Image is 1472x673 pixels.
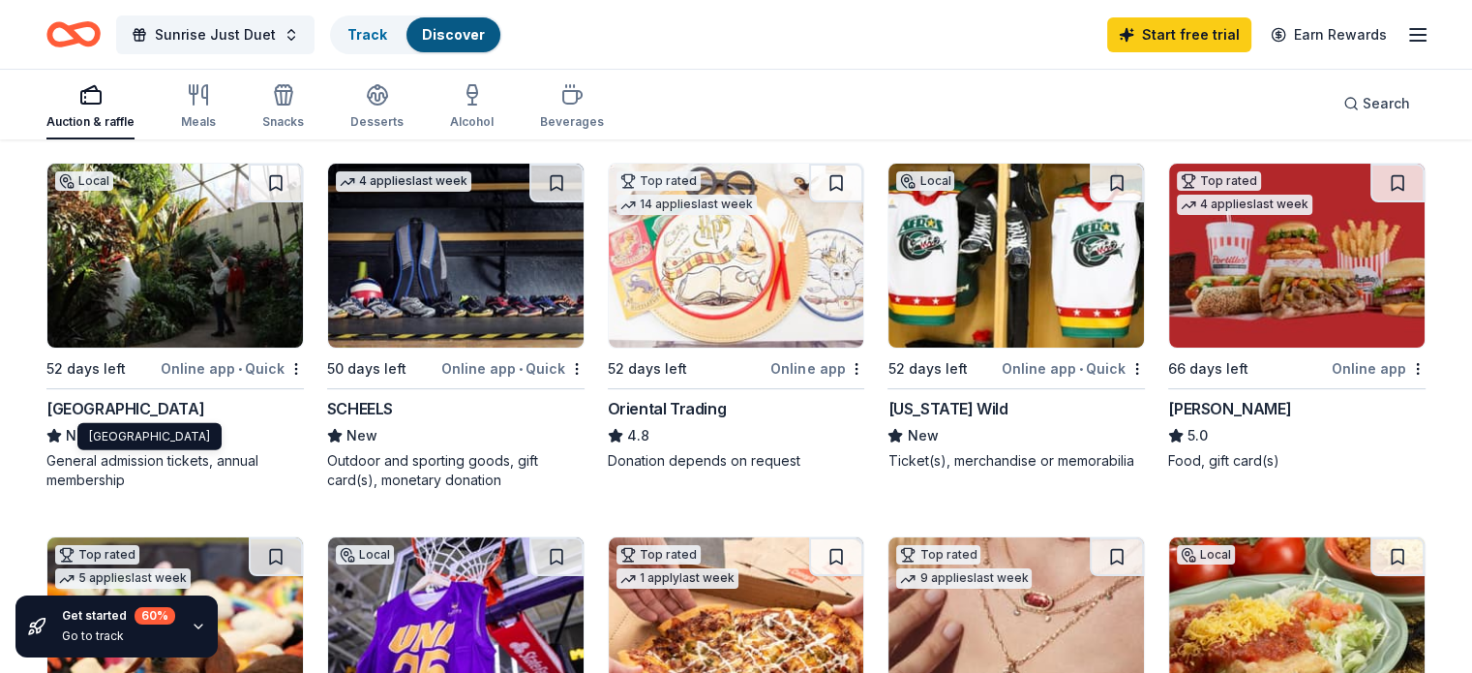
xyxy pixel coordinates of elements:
[327,163,585,490] a: Image for SCHEELS4 applieslast week50 days leftOnline app•QuickSCHEELSNewOutdoor and sporting goo...
[450,114,494,130] div: Alcohol
[336,545,394,565] div: Local
[616,545,701,565] div: Top rated
[116,15,315,54] button: Sunrise Just Duet
[330,15,502,54] button: TrackDiscover
[1332,356,1426,381] div: Online app
[887,357,967,381] div: 52 days left
[161,356,304,381] div: Online app Quick
[55,568,191,589] div: 5 applies last week
[616,171,701,191] div: Top rated
[327,397,393,420] div: SCHEELS
[46,114,135,130] div: Auction & raffle
[1168,451,1426,471] div: Food, gift card(s)
[46,357,126,381] div: 52 days left
[1107,17,1251,52] a: Start free trial
[135,607,175,625] div: 60 %
[519,361,523,377] span: •
[46,163,304,490] a: Image for Greater Des Moines Botanical GardensLocal52 days leftOnline app•Quick[GEOGRAPHIC_DATA]N...
[46,12,101,57] a: Home
[608,163,865,471] a: Image for Oriental TradingTop rated14 applieslast week52 days leftOnline appOriental Trading4.8Do...
[327,357,406,381] div: 50 days left
[55,545,139,565] div: Top rated
[887,163,1145,471] a: Image for Iowa WildLocal52 days leftOnline app•Quick[US_STATE] WildNewTicket(s), merchandise or m...
[887,451,1145,471] div: Ticket(s), merchandise or memorabilia
[350,114,404,130] div: Desserts
[1177,171,1261,191] div: Top rated
[441,356,585,381] div: Online app Quick
[1177,545,1235,565] div: Local
[46,76,135,139] button: Auction & raffle
[77,423,222,450] div: [GEOGRAPHIC_DATA]
[450,76,494,139] button: Alcohol
[336,171,471,192] div: 4 applies last week
[1168,397,1291,420] div: [PERSON_NAME]
[262,76,304,139] button: Snacks
[1328,84,1426,123] button: Search
[46,397,204,420] div: [GEOGRAPHIC_DATA]
[1079,361,1083,377] span: •
[55,171,113,191] div: Local
[62,628,175,644] div: Go to track
[1169,164,1425,348] img: Image for Portillo's
[1177,195,1312,215] div: 4 applies last week
[896,568,1032,589] div: 9 applies last week
[181,76,216,139] button: Meals
[262,114,304,130] div: Snacks
[327,451,585,490] div: Outdoor and sporting goods, gift card(s), monetary donation
[66,424,97,447] span: New
[608,357,687,381] div: 52 days left
[350,76,404,139] button: Desserts
[907,424,938,447] span: New
[62,607,175,625] div: Get started
[1187,424,1208,447] span: 5.0
[181,114,216,130] div: Meals
[609,164,864,348] img: Image for Oriental Trading
[346,424,377,447] span: New
[770,356,864,381] div: Online app
[616,195,757,215] div: 14 applies last week
[1168,163,1426,471] a: Image for Portillo'sTop rated4 applieslast week66 days leftOnline app[PERSON_NAME]5.0Food, gift c...
[887,397,1007,420] div: [US_STATE] Wild
[422,26,485,43] a: Discover
[540,76,604,139] button: Beverages
[155,23,276,46] span: Sunrise Just Duet
[328,164,584,348] img: Image for SCHEELS
[540,114,604,130] div: Beverages
[46,451,304,490] div: General admission tickets, annual membership
[1259,17,1398,52] a: Earn Rewards
[1363,92,1410,115] span: Search
[347,26,387,43] a: Track
[238,361,242,377] span: •
[608,451,865,471] div: Donation depends on request
[888,164,1144,348] img: Image for Iowa Wild
[616,568,738,589] div: 1 apply last week
[896,171,954,191] div: Local
[1002,356,1145,381] div: Online app Quick
[608,397,727,420] div: Oriental Trading
[896,545,980,565] div: Top rated
[1168,357,1248,381] div: 66 days left
[47,164,303,348] img: Image for Greater Des Moines Botanical Gardens
[627,424,649,447] span: 4.8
